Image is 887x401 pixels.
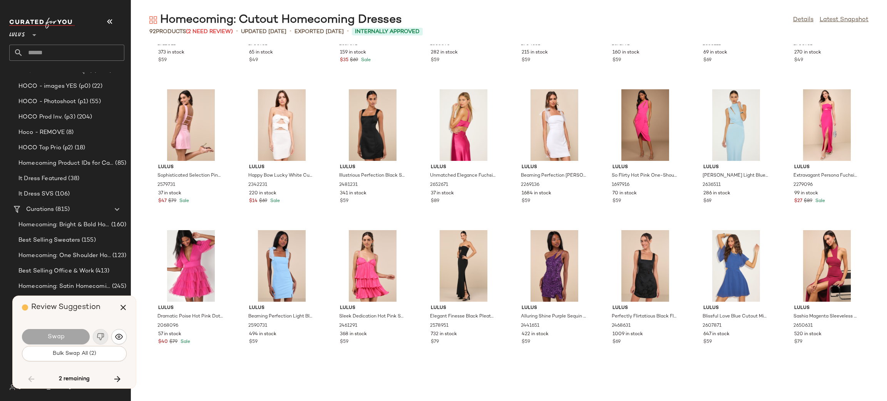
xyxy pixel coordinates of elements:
span: HOCO Prod Inv. (p3) [18,113,75,122]
span: $14 [249,198,258,205]
img: 12654981_2636511.jpg [697,89,775,161]
span: $69 [613,339,621,346]
span: 2590731 [248,322,267,329]
span: [PERSON_NAME] Light Blue Mesh Cutout Knotted Midi Dress [703,172,768,179]
span: $59 [522,57,530,64]
span: (85) [114,159,126,168]
span: 2441651 [521,322,539,329]
div: Homecoming: Cutout Homecoming Dresses [149,12,402,28]
p: Exported [DATE] [295,28,344,36]
span: 2636511 [703,182,721,189]
img: cfy_white_logo.C9jOOHJF.svg [9,18,75,28]
span: (38) [67,174,79,183]
img: 12659161_2607871.jpg [697,230,775,302]
span: $59 [158,57,167,64]
span: $59 [522,339,530,346]
img: 11855921_2461291.jpg [334,230,412,302]
span: Hoco - REMOVE [18,128,65,137]
span: Happy Bow Lucky White Cutout Bow Strapless Mini Dress [248,172,314,179]
span: 2461291 [339,322,357,329]
img: 12348941_2578951.jpg [425,230,502,302]
span: $27 [794,198,802,205]
span: Sale [179,339,190,344]
span: 2650631 [793,322,813,329]
span: 57 in stock [158,331,181,338]
span: 99 in stock [794,190,818,197]
span: 159 in stock [340,49,366,56]
span: $69 [259,198,267,205]
span: Lulus [431,164,496,171]
span: $89 [431,198,439,205]
span: 2468631 [612,322,631,329]
span: 2 remaining [59,376,90,383]
a: Details [793,15,813,25]
span: (2 Need Review) [186,29,233,35]
span: Lulus [340,305,405,312]
span: Unmatched Elegance Fuchsia Satin Sleeveless Midi Dress [430,172,495,179]
span: Sale [814,199,825,204]
span: Perfectly Flirtatious Black Floral Jacquard Tie-Back Mini Dress [612,313,677,320]
span: (413) [94,267,110,276]
span: 92 [149,29,156,35]
span: 494 in stock [249,331,276,338]
span: (204) [75,113,92,122]
button: Bulk Swap All (2) [22,346,127,361]
span: 2607871 [703,322,721,329]
span: Dramatic Poise Hot Pink Dot Tulle Puff Sleeve Tiered Mini Dress [157,313,223,320]
span: 160 in stock [613,49,639,56]
span: It Dress Featured [18,174,67,183]
span: • [347,27,349,36]
span: $47 [158,198,167,205]
span: 732 in stock [431,331,457,338]
span: $69 [350,57,358,64]
span: HOCO - images YES (p0) [18,82,90,91]
span: Homecoming: Satin Homecoming Dresses [18,282,110,291]
span: 2481231 [339,182,358,189]
span: 647 in stock [703,331,730,338]
span: 2068096 [157,322,178,329]
span: Best Selling Office & Work [18,267,94,276]
span: (160) [110,221,126,229]
span: Beaming Perfection [PERSON_NAME] Organza Tie-Strap Mini Dress [521,172,586,179]
span: Lulus [522,305,587,312]
span: $49 [249,57,258,64]
span: 286 in stock [703,190,730,197]
span: Lulus [158,305,224,312]
span: • [290,27,291,36]
span: 37 in stock [158,190,181,197]
span: Lulus [158,164,224,171]
img: svg%3e [149,16,157,24]
span: Lulus [703,305,769,312]
span: (22) [90,82,102,91]
span: Sale [360,58,371,63]
span: 373 in stock [158,49,184,56]
span: Curations [26,205,54,214]
img: 8261481_1697916.jpg [606,89,684,161]
span: Lulus [613,305,678,312]
span: $69 [703,57,711,64]
span: $59 [340,339,348,346]
span: (155) [80,236,96,245]
span: Sashia Magenta Sleeveless Asymmetrical Maxi Dress [793,313,859,320]
span: $79 [168,198,176,205]
span: Homecoming Product IDs for Campaign [18,159,114,168]
span: Best Selling Sweaters [18,236,80,245]
div: Products [149,28,233,36]
img: svg%3e [9,384,15,390]
span: $59 [613,198,621,205]
span: Homecoming: Bright & Bold Homecoming Dresses [18,221,110,229]
span: 282 in stock [431,49,458,56]
span: Sale [178,199,189,204]
span: Internally Approved [355,28,420,36]
span: Lulus [703,164,769,171]
span: 69 in stock [703,49,727,56]
span: 270 in stock [794,49,821,56]
span: 422 in stock [522,331,549,338]
span: (245) [110,282,126,291]
span: HOCO Top Prio (p2) [18,144,73,152]
img: 11071741_2269136.jpg [515,89,593,161]
a: Latest Snapshot [820,15,869,25]
img: 12416801_2590731.jpg [243,230,321,302]
span: It Dress SVS [18,190,54,199]
span: 2269136 [521,182,539,189]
